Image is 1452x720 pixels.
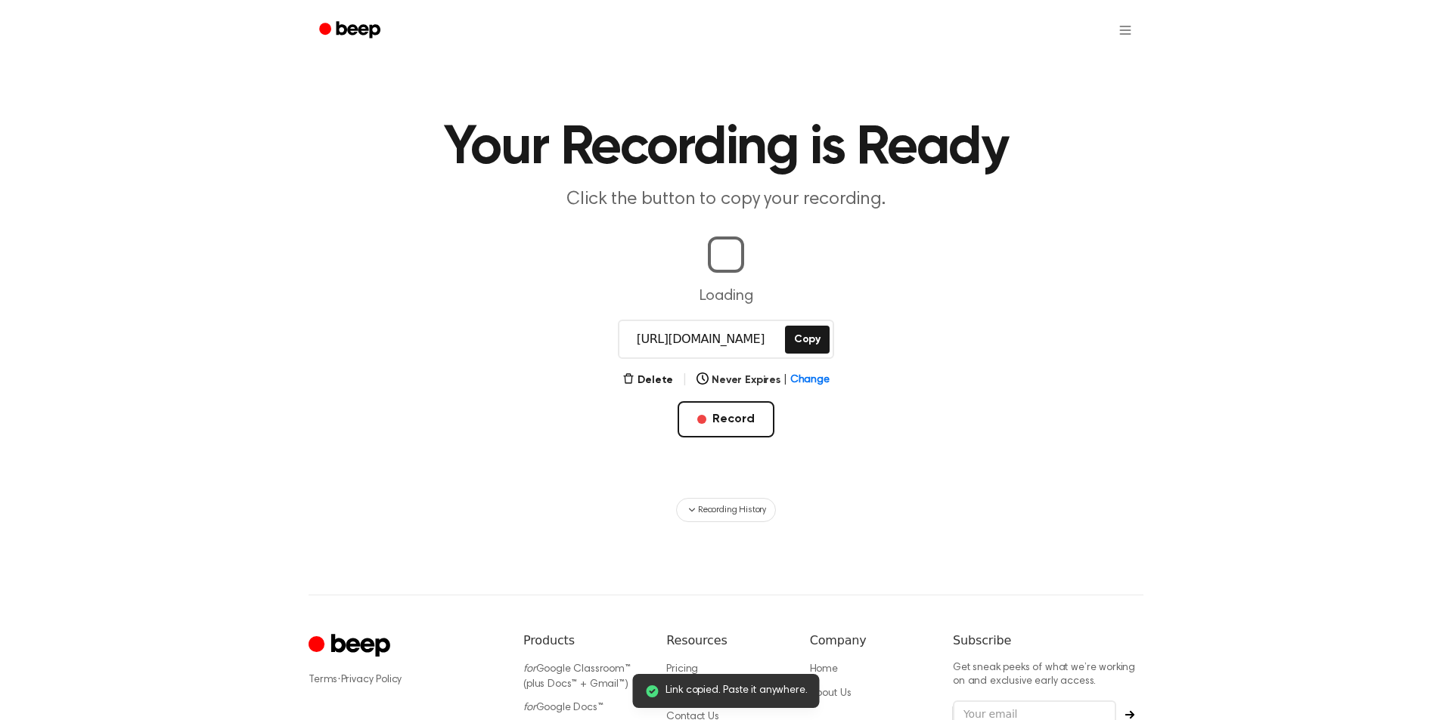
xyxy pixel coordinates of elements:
h6: Company [810,632,929,650]
a: Pricing [666,664,698,675]
i: for [523,703,536,713]
h1: Your Recording is Ready [339,121,1113,175]
span: | [783,372,787,388]
button: Delete [622,372,673,388]
button: Subscribe [1116,710,1143,719]
h6: Subscribe [953,632,1143,650]
a: About Us [810,688,852,699]
div: · [309,672,499,688]
button: Copy [785,326,830,354]
h6: Resources [666,632,785,650]
button: Record [678,401,774,437]
span: | [682,371,687,389]
a: forGoogle Classroom™ (plus Docs™ + Gmail™) [523,664,631,690]
button: Open menu [1107,12,1143,48]
i: for [523,664,536,675]
span: Change [790,372,830,388]
p: Click the button to copy your recording. [436,187,1016,212]
a: forGoogle Docs™ [523,703,603,713]
h6: Products [523,632,642,650]
p: Loading [18,285,1434,307]
a: Home [810,664,838,675]
a: Cruip [309,632,394,661]
a: Beep [309,16,394,45]
button: Recording History [676,498,776,522]
span: Recording History [698,503,766,517]
p: Get sneak peeks of what we’re working on and exclusive early access. [953,662,1143,688]
a: Privacy Policy [341,675,402,685]
button: Never Expires|Change [697,372,830,388]
a: Terms [309,675,337,685]
span: Link copied. Paste it anywhere. [665,683,807,699]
